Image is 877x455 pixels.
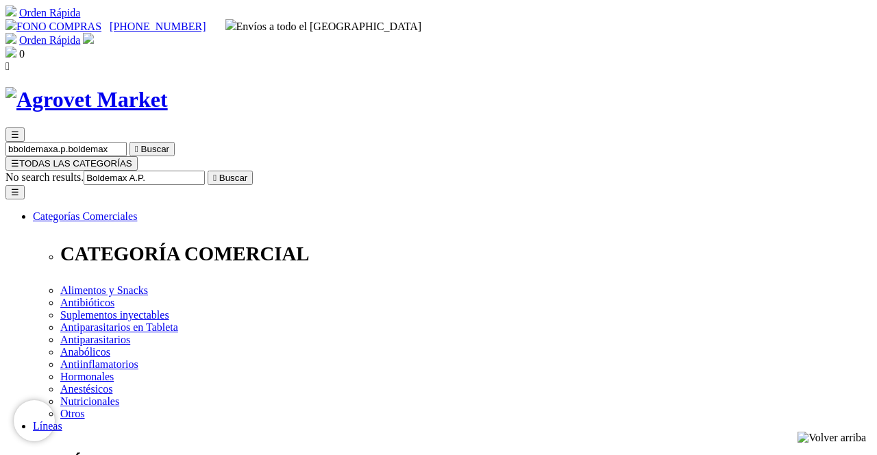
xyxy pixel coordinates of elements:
[225,21,422,32] span: Envíos a todo el [GEOGRAPHIC_DATA]
[129,142,175,156] button:  Buscar
[19,34,80,46] a: Orden Rápida
[14,400,55,441] iframe: Brevo live chat
[60,309,169,321] a: Suplementos inyectables
[208,171,253,185] button:  Buscar
[5,60,10,72] i: 
[5,5,16,16] img: shopping-cart.svg
[11,130,19,140] span: ☰
[110,21,206,32] a: [PHONE_NUMBER]
[60,383,112,395] a: Anestésicos
[5,47,16,58] img: shopping-bag.svg
[83,34,94,46] a: Acceda a su cuenta de cliente
[60,408,85,419] a: Otros
[5,171,84,183] span: No search results.
[83,33,94,44] img: user.svg
[84,171,205,185] input: Buscar
[19,7,80,19] a: Orden Rápida
[798,432,866,444] img: Volver arriba
[60,321,178,333] a: Antiparasitarios en Tableta
[60,297,114,308] a: Antibióticos
[213,173,217,183] i: 
[141,144,169,154] span: Buscar
[135,144,138,154] i: 
[60,346,110,358] a: Anabólicos
[5,19,16,30] img: phone.svg
[60,395,119,407] a: Nutricionales
[33,210,137,222] a: Categorías Comerciales
[11,158,19,169] span: ☰
[5,142,127,156] input: Buscar
[19,48,25,60] span: 0
[5,33,16,44] img: shopping-cart.svg
[5,156,138,171] button: ☰TODAS LAS CATEGORÍAS
[219,173,247,183] span: Buscar
[5,127,25,142] button: ☰
[60,334,130,345] a: Antiparasitarios
[5,185,25,199] button: ☰
[5,87,168,112] img: Agrovet Market
[5,21,101,32] a: FONO COMPRAS
[60,243,872,265] p: CATEGORÍA COMERCIAL
[60,358,138,370] a: Antiinflamatorios
[60,371,114,382] a: Hormonales
[60,284,148,296] a: Alimentos y Snacks
[225,19,236,30] img: delivery-truck.svg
